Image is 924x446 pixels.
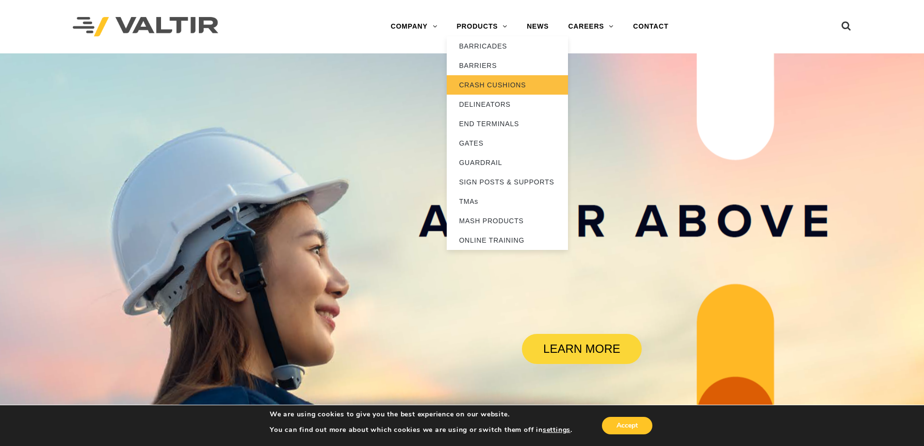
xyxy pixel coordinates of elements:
a: GUARDRAIL [447,153,568,172]
button: Accept [602,417,652,434]
a: LEARN MORE [522,334,641,364]
a: MASH PRODUCTS [447,211,568,231]
a: SIGN POSTS & SUPPORTS [447,172,568,192]
a: END TERMINALS [447,114,568,133]
button: settings [543,426,570,434]
a: PRODUCTS [447,17,517,36]
p: We are using cookies to give you the best experience on our website. [270,410,572,419]
a: DELINEATORS [447,95,568,114]
a: CRASH CUSHIONS [447,75,568,95]
a: CAREERS [558,17,623,36]
a: NEWS [517,17,558,36]
img: Valtir [73,17,218,37]
a: BARRIERS [447,56,568,75]
a: BARRICADES [447,36,568,56]
a: GATES [447,133,568,153]
p: You can find out more about which cookies we are using or switch them off in . [270,426,572,434]
a: TMAs [447,192,568,211]
a: ONLINE TRAINING [447,231,568,250]
a: CONTACT [623,17,678,36]
a: COMPANY [381,17,447,36]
